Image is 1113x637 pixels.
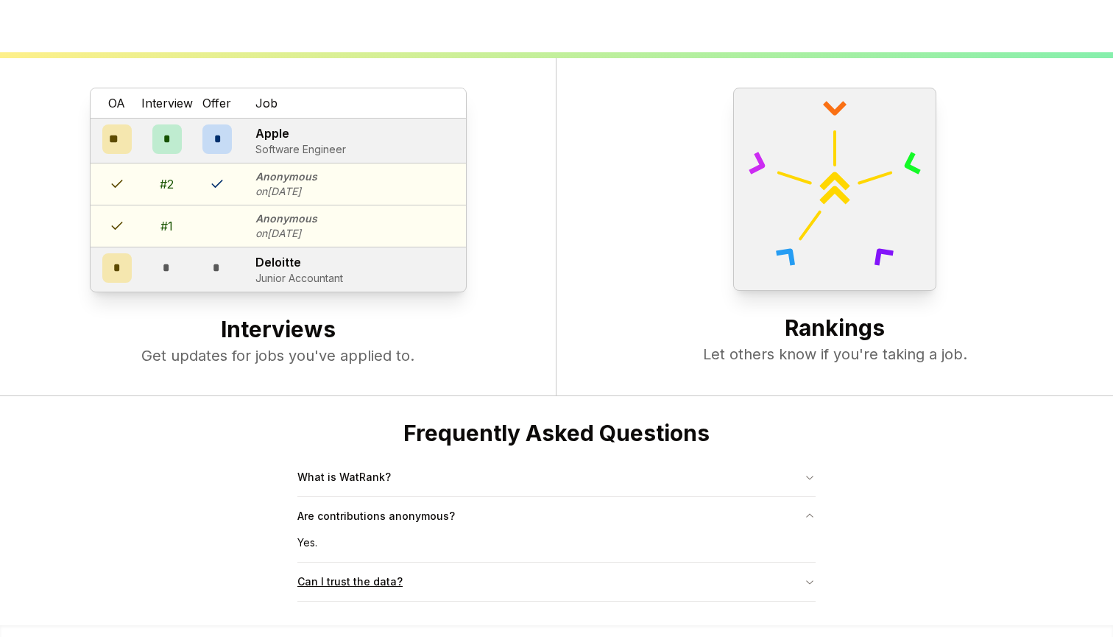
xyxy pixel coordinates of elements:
[297,535,816,562] div: Yes.
[255,271,343,286] p: Junior Accountant
[255,226,317,241] p: on [DATE]
[255,94,278,112] span: Job
[255,253,343,271] p: Deloitte
[255,169,317,184] p: Anonymous
[202,94,231,112] span: Offer
[29,316,526,345] h2: Interviews
[108,94,125,112] span: OA
[297,535,816,562] div: Are contributions anonymous?
[255,184,317,199] p: on [DATE]
[297,420,816,446] h2: Frequently Asked Questions
[255,142,346,157] p: Software Engineer
[586,344,1084,365] p: Let others know if you're taking a job.
[160,217,173,235] div: # 1
[297,563,816,601] button: Can I trust the data?
[255,124,346,142] p: Apple
[29,345,526,366] p: Get updates for jobs you've applied to.
[160,175,174,193] div: # 2
[297,497,816,535] button: Are contributions anonymous?
[255,211,317,226] p: Anonymous
[297,458,816,496] button: What is WatRank?
[586,314,1084,344] h2: Rankings
[141,94,193,112] span: Interview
